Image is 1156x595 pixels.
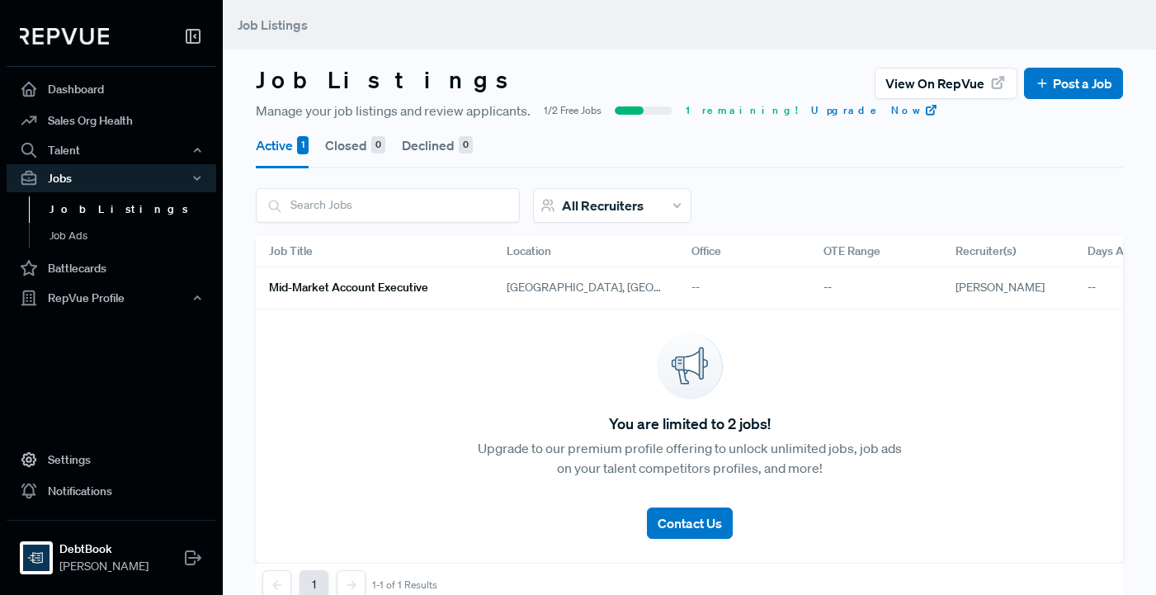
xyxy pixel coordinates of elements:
[238,17,308,33] span: Job Listings
[371,136,385,154] div: 0
[7,105,216,136] a: Sales Org Health
[544,103,602,118] span: 1/2 Free Jobs
[1088,243,1149,260] span: Days Active
[647,494,733,539] a: Contact Us
[269,243,313,260] span: Job Title
[459,136,473,154] div: 0
[256,122,309,168] button: Active 1
[875,68,1017,99] button: View on RepVue
[7,136,216,164] button: Talent
[7,444,216,475] a: Settings
[562,197,644,214] span: All Recruiters
[269,274,467,302] a: Mid-Market Account Executive
[1024,68,1123,99] button: Post a Job
[885,73,984,93] span: View on RepVue
[59,558,149,575] span: [PERSON_NAME]
[658,515,722,531] span: Contact Us
[7,164,216,192] button: Jobs
[810,267,942,309] div: --
[7,284,216,312] button: RepVue Profile
[811,103,938,118] a: Upgrade Now
[691,243,721,260] span: Office
[678,267,810,309] div: --
[647,508,733,539] button: Contact Us
[402,122,473,168] button: Declined 0
[473,438,907,478] p: Upgrade to our premium profile offering to unlock unlimited jobs, job ads on your talent competit...
[269,281,428,295] h6: Mid-Market Account Executive
[955,243,1016,260] span: Recruiter(s)
[686,103,798,118] span: 1 remaining!
[297,136,309,154] div: 1
[7,520,216,582] a: DebtBookDebtBook[PERSON_NAME]
[59,541,149,558] strong: DebtBook
[7,253,216,284] a: Battlecards
[29,223,238,249] a: Job Ads
[29,196,238,223] a: Job Listings
[256,101,531,120] span: Manage your job listings and review applicants.
[955,280,1045,295] span: [PERSON_NAME]
[609,413,771,435] span: You are limited to 2 jobs!
[823,243,880,260] span: OTE Range
[256,66,523,94] h3: Job Listings
[507,279,665,296] span: [GEOGRAPHIC_DATA], [GEOGRAPHIC_DATA]
[507,243,551,260] span: Location
[1035,73,1112,93] a: Post a Job
[20,28,109,45] img: RepVue
[372,579,437,591] div: 1-1 of 1 Results
[7,475,216,507] a: Notifications
[23,545,50,571] img: DebtBook
[325,122,385,168] button: Closed 0
[657,333,723,399] img: announcement
[257,189,519,221] input: Search Jobs
[7,73,216,105] a: Dashboard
